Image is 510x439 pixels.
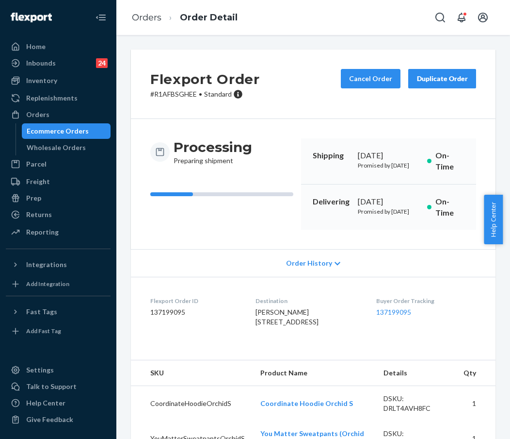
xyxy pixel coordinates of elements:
a: Replenishments [6,90,111,106]
button: Close Navigation [91,8,111,27]
a: Ecommerce Orders [22,123,111,139]
a: Reporting [6,224,111,240]
button: Talk to Support [6,379,111,394]
a: Orders [132,12,161,23]
dt: Buyer Order Tracking [376,297,476,305]
p: On-Time [435,196,464,219]
div: Reporting [26,227,59,237]
div: Ecommerce Orders [27,126,89,136]
a: Home [6,39,111,54]
div: Inventory [26,76,57,85]
a: Help Center [6,395,111,411]
th: Qty [456,360,495,386]
p: Promised by [DATE] [358,207,420,216]
p: On-Time [435,150,464,172]
button: Open Search Box [430,8,450,27]
td: 1 [456,386,495,421]
a: 137199095 [376,308,411,316]
p: Promised by [DATE] [358,161,420,169]
div: Freight [26,177,50,186]
div: Inbounds [26,58,56,68]
div: Fast Tags [26,307,57,317]
dd: 137199095 [150,307,240,317]
button: Duplicate Order [408,69,476,88]
div: Duplicate Order [416,74,468,84]
div: Talk to Support [26,382,77,391]
div: [DATE] [358,196,420,207]
button: Give Feedback [6,412,111,427]
dt: Destination [255,297,360,305]
th: SKU [131,360,253,386]
div: 24 [96,58,108,68]
button: Fast Tags [6,304,111,320]
p: Delivering [313,196,350,207]
button: Cancel Order [341,69,400,88]
button: Open notifications [452,8,471,27]
td: CoordinateHoodieOrchidS [131,386,253,421]
div: Home [26,42,46,51]
a: Inbounds24 [6,55,111,71]
div: Give Feedback [26,415,73,424]
a: Prep [6,190,111,206]
a: Order Detail [180,12,238,23]
div: Add Fast Tag [26,327,61,335]
img: Flexport logo [11,13,52,22]
div: Help Center [26,398,65,408]
a: Wholesale Orders [22,140,111,155]
a: Freight [6,174,111,189]
div: DSKU: DRLT4AVH8FC [383,394,448,413]
div: Settings [26,365,54,375]
div: Orders [26,110,49,119]
a: Add Integration [6,276,111,292]
th: Product Name [253,360,376,386]
span: • [199,90,202,98]
a: Inventory [6,73,111,88]
h2: Flexport Order [150,69,260,89]
div: Replenishments [26,93,78,103]
div: Prep [26,193,41,203]
h3: Processing [174,138,252,156]
div: Wholesale Orders [27,143,86,152]
div: [DATE] [358,150,420,161]
span: Order History [286,258,332,268]
a: Coordinate Hoodie Orchid S [260,399,353,407]
span: [PERSON_NAME] [STREET_ADDRESS] [255,308,319,326]
a: Orders [6,107,111,122]
div: Integrations [26,260,67,270]
a: Settings [6,362,111,378]
a: Parcel [6,156,111,172]
p: # R1AFBSGHEE [150,89,260,99]
a: Returns [6,207,111,222]
iframe: Opens a widget where you can chat to one of our agents [447,410,500,434]
button: Integrations [6,257,111,272]
button: Help Center [484,195,503,244]
dt: Flexport Order ID [150,297,240,305]
div: Returns [26,210,52,219]
div: Preparing shipment [174,138,252,166]
th: Details [376,360,456,386]
span: Standard [204,90,232,98]
div: Add Integration [26,280,69,288]
p: Shipping [313,150,350,161]
div: Parcel [26,159,47,169]
a: Add Fast Tag [6,323,111,339]
ol: breadcrumbs [124,3,245,32]
button: Open account menu [473,8,493,27]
